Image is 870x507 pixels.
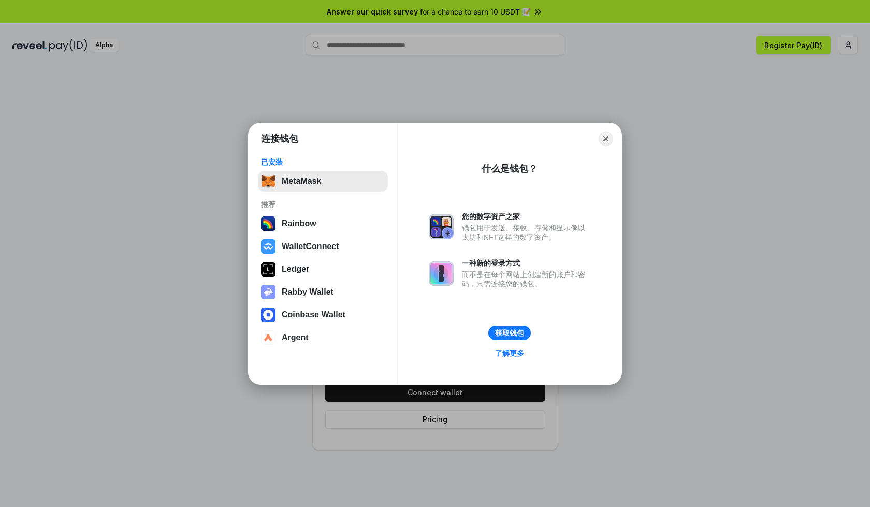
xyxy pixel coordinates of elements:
[482,163,538,175] div: 什么是钱包？
[261,330,275,345] img: svg+xml,%3Csvg%20width%3D%2228%22%20height%3D%2228%22%20viewBox%3D%220%200%2028%2028%22%20fill%3D...
[429,214,454,239] img: svg+xml,%3Csvg%20xmlns%3D%22http%3A%2F%2Fwww.w3.org%2F2000%2Fsvg%22%20fill%3D%22none%22%20viewBox...
[488,326,531,340] button: 获取钱包
[282,177,321,186] div: MetaMask
[495,328,524,338] div: 获取钱包
[282,287,334,297] div: Rabby Wallet
[261,308,275,322] img: svg+xml,%3Csvg%20width%3D%2228%22%20height%3D%2228%22%20viewBox%3D%220%200%2028%2028%22%20fill%3D...
[462,212,590,221] div: 您的数字资产之家
[258,305,388,325] button: Coinbase Wallet
[495,349,524,358] div: 了解更多
[599,132,613,146] button: Close
[258,236,388,257] button: WalletConnect
[261,262,275,277] img: svg+xml,%3Csvg%20xmlns%3D%22http%3A%2F%2Fwww.w3.org%2F2000%2Fsvg%22%20width%3D%2228%22%20height%3...
[258,327,388,348] button: Argent
[261,133,298,145] h1: 连接钱包
[282,242,339,251] div: WalletConnect
[429,261,454,286] img: svg+xml,%3Csvg%20xmlns%3D%22http%3A%2F%2Fwww.w3.org%2F2000%2Fsvg%22%20fill%3D%22none%22%20viewBox...
[282,219,316,228] div: Rainbow
[258,282,388,302] button: Rabby Wallet
[261,174,275,189] img: svg+xml,%3Csvg%20fill%3D%22none%22%20height%3D%2233%22%20viewBox%3D%220%200%2035%2033%22%20width%...
[489,346,530,360] a: 了解更多
[261,285,275,299] img: svg+xml,%3Csvg%20xmlns%3D%22http%3A%2F%2Fwww.w3.org%2F2000%2Fsvg%22%20fill%3D%22none%22%20viewBox...
[261,200,385,209] div: 推荐
[282,265,309,274] div: Ledger
[282,333,309,342] div: Argent
[462,258,590,268] div: 一种新的登录方式
[258,259,388,280] button: Ledger
[261,216,275,231] img: svg+xml,%3Csvg%20width%3D%22120%22%20height%3D%22120%22%20viewBox%3D%220%200%20120%20120%22%20fil...
[462,270,590,288] div: 而不是在每个网站上创建新的账户和密码，只需连接您的钱包。
[282,310,345,320] div: Coinbase Wallet
[258,213,388,234] button: Rainbow
[462,223,590,242] div: 钱包用于发送、接收、存储和显示像以太坊和NFT这样的数字资产。
[261,157,385,167] div: 已安装
[258,171,388,192] button: MetaMask
[261,239,275,254] img: svg+xml,%3Csvg%20width%3D%2228%22%20height%3D%2228%22%20viewBox%3D%220%200%2028%2028%22%20fill%3D...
